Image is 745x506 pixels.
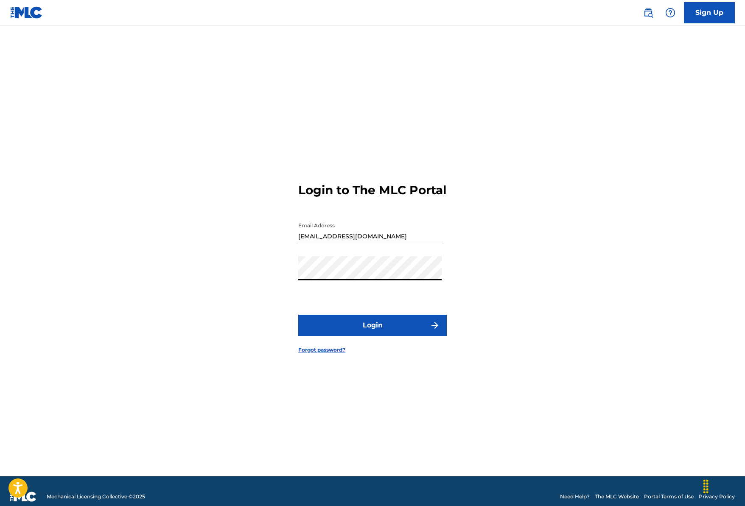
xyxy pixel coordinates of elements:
[640,4,657,21] a: Public Search
[430,320,440,330] img: f7272a7cc735f4ea7f67.svg
[662,4,679,21] div: Help
[47,493,145,500] span: Mechanical Licensing Collective © 2025
[699,493,735,500] a: Privacy Policy
[595,493,639,500] a: The MLC Website
[703,465,745,506] iframe: Chat Widget
[298,315,447,336] button: Login
[644,493,694,500] a: Portal Terms of Use
[298,346,345,354] a: Forgot password?
[10,492,36,502] img: logo
[298,183,446,198] h3: Login to The MLC Portal
[643,8,653,18] img: search
[10,6,43,19] img: MLC Logo
[699,474,713,499] div: Drag
[560,493,590,500] a: Need Help?
[684,2,735,23] a: Sign Up
[665,8,675,18] img: help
